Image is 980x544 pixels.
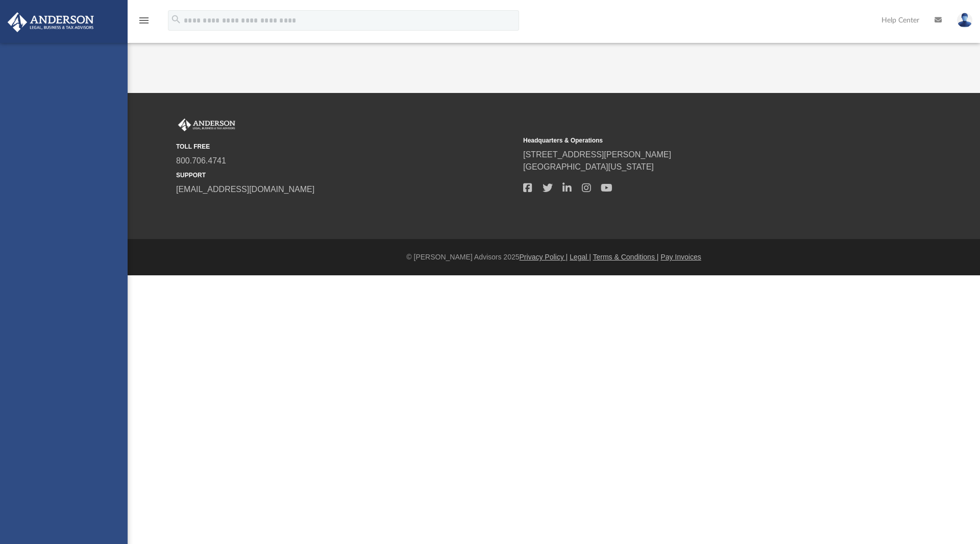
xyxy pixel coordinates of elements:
[170,14,182,25] i: search
[176,185,314,194] a: [EMAIL_ADDRESS][DOMAIN_NAME]
[520,253,568,261] a: Privacy Policy |
[176,171,516,180] small: SUPPORT
[176,142,516,151] small: TOLL FREE
[176,119,237,132] img: Anderson Advisors Platinum Portal
[138,19,150,27] a: menu
[523,150,671,159] a: [STREET_ADDRESS][PERSON_NAME]
[523,162,654,171] a: [GEOGRAPHIC_DATA][US_STATE]
[593,253,659,261] a: Terms & Conditions |
[138,14,150,27] i: menu
[957,13,972,28] img: User Pic
[176,156,226,165] a: 800.706.4741
[660,253,701,261] a: Pay Invoices
[5,12,97,32] img: Anderson Advisors Platinum Portal
[570,253,591,261] a: Legal |
[523,136,863,145] small: Headquarters & Operations
[128,252,980,263] div: © [PERSON_NAME] Advisors 2025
